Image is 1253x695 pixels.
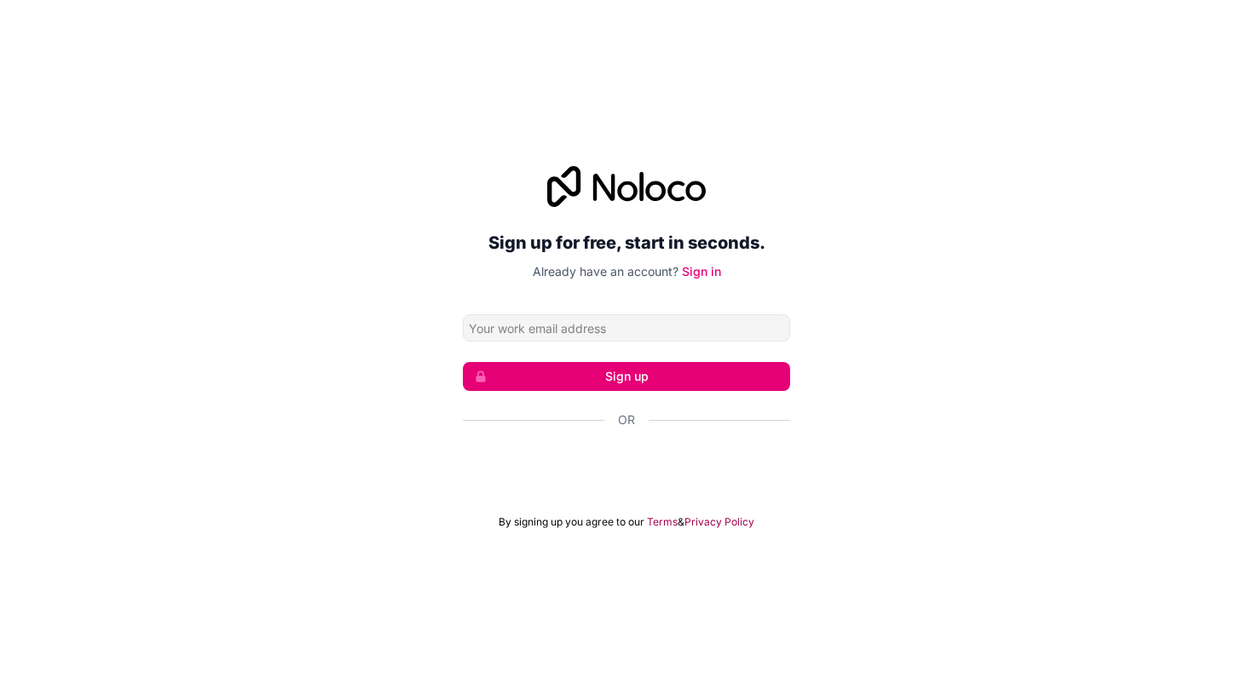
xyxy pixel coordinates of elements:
h2: Sign up for free, start in seconds. [463,227,790,258]
a: Privacy Policy [684,515,754,529]
span: By signing up you agree to our [499,515,644,529]
a: Sign in [682,264,721,279]
button: Sign up [463,362,790,391]
a: Terms [647,515,678,529]
span: Already have an account? [533,264,678,279]
span: Or [618,411,635,428]
input: Email address [463,314,790,342]
span: & [678,515,684,529]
